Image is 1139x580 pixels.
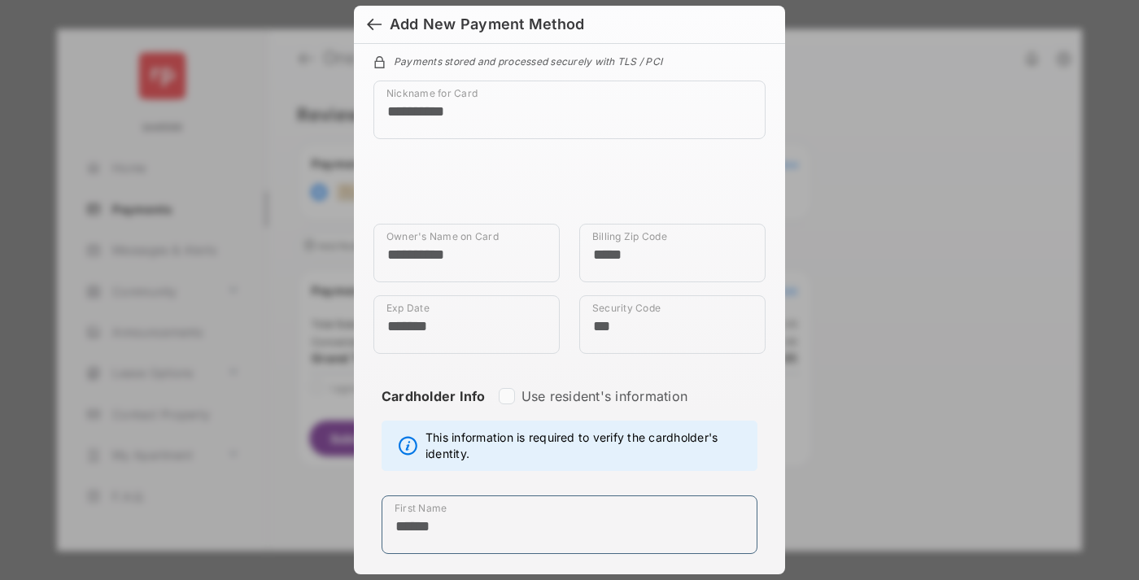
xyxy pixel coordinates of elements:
[521,388,687,404] label: Use resident's information
[373,152,766,224] iframe: Credit card field
[382,388,486,434] strong: Cardholder Info
[425,430,748,462] span: This information is required to verify the cardholder's identity.
[373,53,766,68] div: Payments stored and processed securely with TLS / PCI
[390,15,584,33] div: Add New Payment Method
